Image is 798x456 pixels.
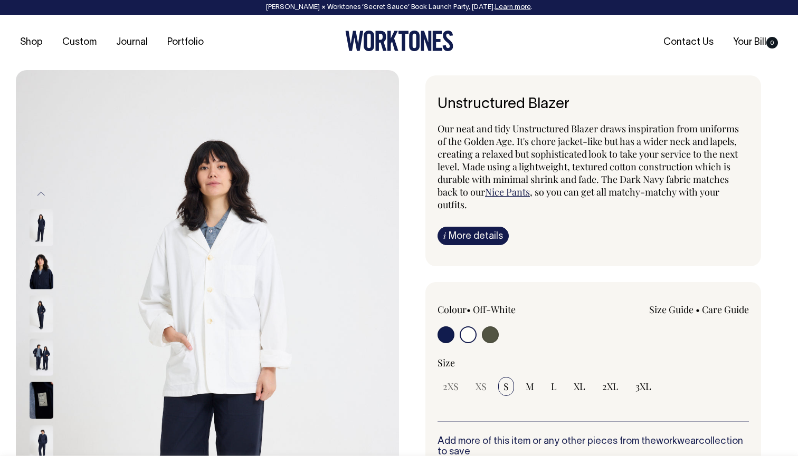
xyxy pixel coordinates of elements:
[551,380,557,393] span: L
[630,377,657,396] input: 3XL
[33,182,49,206] button: Previous
[30,382,53,419] img: dark-navy
[659,34,718,51] a: Contact Us
[602,380,619,393] span: 2XL
[485,186,530,198] a: Nice Pants
[574,380,585,393] span: XL
[546,377,562,396] input: L
[467,303,471,316] span: •
[30,339,53,376] img: dark-navy
[438,96,749,113] h1: Unstructured Blazer
[503,380,509,393] span: S
[443,230,446,241] span: i
[438,303,562,316] div: Colour
[443,380,459,393] span: 2XS
[766,37,778,48] span: 0
[112,34,152,51] a: Journal
[30,253,53,289] img: dark-navy
[30,209,53,246] img: dark-navy
[696,303,700,316] span: •
[473,303,516,316] label: Off-White
[438,377,464,396] input: 2XS
[438,227,509,245] a: iMore details
[438,122,739,198] span: Our neat and tidy Unstructured Blazer draws inspiration from uniforms of the Golden Age. It's cho...
[30,296,53,333] img: dark-navy
[520,377,539,396] input: M
[526,380,534,393] span: M
[438,186,719,211] span: , so you can get all matchy-matchy with your outfits.
[11,4,787,11] div: [PERSON_NAME] × Worktones ‘Secret Sauce’ Book Launch Party, [DATE]. .
[16,34,47,51] a: Shop
[58,34,101,51] a: Custom
[656,437,699,446] a: workwear
[495,4,531,11] a: Learn more
[597,377,624,396] input: 2XL
[635,380,651,393] span: 3XL
[649,303,693,316] a: Size Guide
[702,303,749,316] a: Care Guide
[470,377,492,396] input: XS
[438,356,749,369] div: Size
[498,377,514,396] input: S
[729,34,782,51] a: Your Bill0
[568,377,591,396] input: XL
[163,34,208,51] a: Portfolio
[476,380,487,393] span: XS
